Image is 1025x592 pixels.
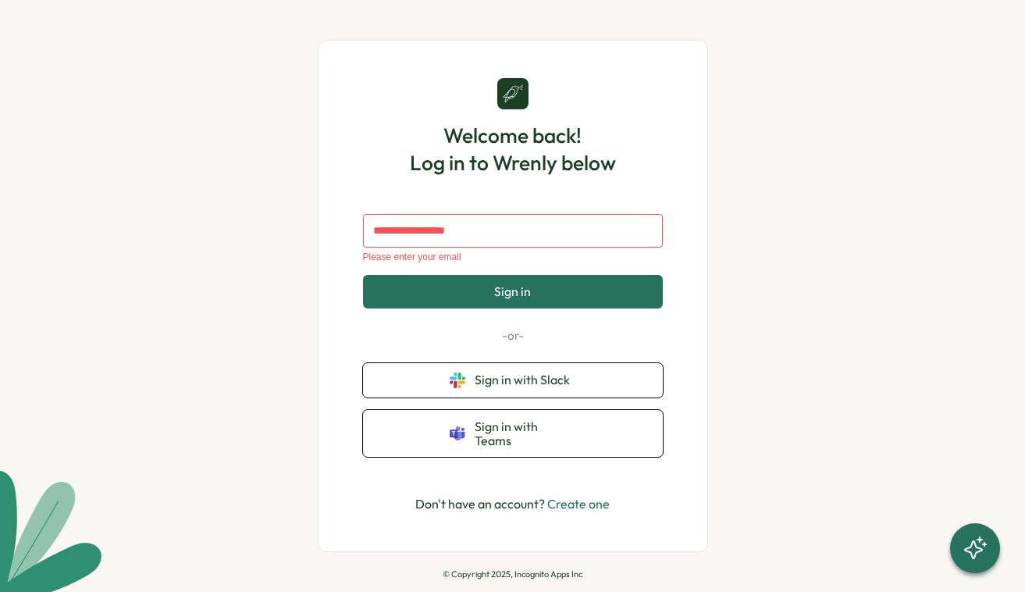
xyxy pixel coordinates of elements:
[363,275,663,308] button: Sign in
[475,419,576,448] span: Sign in with Teams
[547,496,610,512] a: Create one
[410,122,616,177] h1: Welcome back! Log in to Wrenly below
[415,494,610,514] p: Don't have an account?
[443,569,582,580] p: © Copyright 2025, Incognito Apps Inc
[363,410,663,458] button: Sign in with Teams
[363,251,663,262] div: Please enter your email
[494,284,531,298] span: Sign in
[363,363,663,398] button: Sign in with Slack
[475,373,576,387] span: Sign in with Slack
[363,327,663,344] p: -or-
